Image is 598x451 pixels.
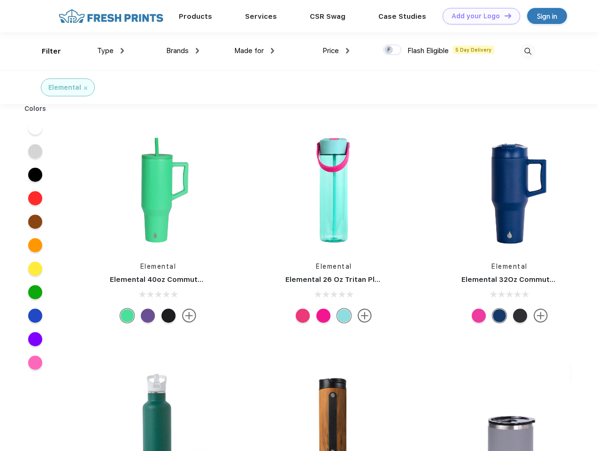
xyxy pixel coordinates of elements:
[534,309,548,323] img: more.svg
[461,275,589,284] a: Elemental 32Oz Commuter Tumbler
[491,263,528,270] a: Elemental
[296,309,310,323] div: Berries Blast
[110,275,237,284] a: Elemental 40oz Commuter Tumbler
[166,47,189,55] span: Brands
[42,46,61,57] div: Filter
[452,46,494,54] span: 5 Day Delivery
[97,47,114,55] span: Type
[492,309,506,323] div: Navy
[121,48,124,54] img: dropdown.png
[96,127,221,252] img: func=resize&h=266
[316,263,352,270] a: Elemental
[56,8,166,24] img: fo%20logo%202.webp
[179,12,212,21] a: Products
[245,12,277,21] a: Services
[161,309,176,323] div: California Dreaming
[447,127,572,252] img: func=resize&h=266
[140,263,176,270] a: Elemental
[337,309,351,323] div: Berry breeze
[48,83,81,93] div: Elemental
[196,48,199,54] img: dropdown.png
[505,13,511,18] img: DT
[120,309,134,323] div: Green
[513,309,527,323] div: Black
[358,309,372,323] img: more.svg
[407,47,449,55] span: Flash Eligible
[141,309,155,323] div: Purple
[537,11,557,22] div: Sign in
[322,47,339,55] span: Price
[84,86,87,90] img: filter_cancel.svg
[346,48,349,54] img: dropdown.png
[17,104,54,114] div: Colors
[310,12,345,21] a: CSR Swag
[182,309,196,323] img: more.svg
[271,127,396,252] img: func=resize&h=266
[472,309,486,323] div: Hot Pink
[527,8,567,24] a: Sign in
[271,48,274,54] img: dropdown.png
[234,47,264,55] span: Made for
[285,275,441,284] a: Elemental 26 Oz Tritan Plastic Water Bottle
[316,309,330,323] div: Hot pink
[520,44,536,59] img: desktop_search.svg
[452,12,500,20] div: Add your Logo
